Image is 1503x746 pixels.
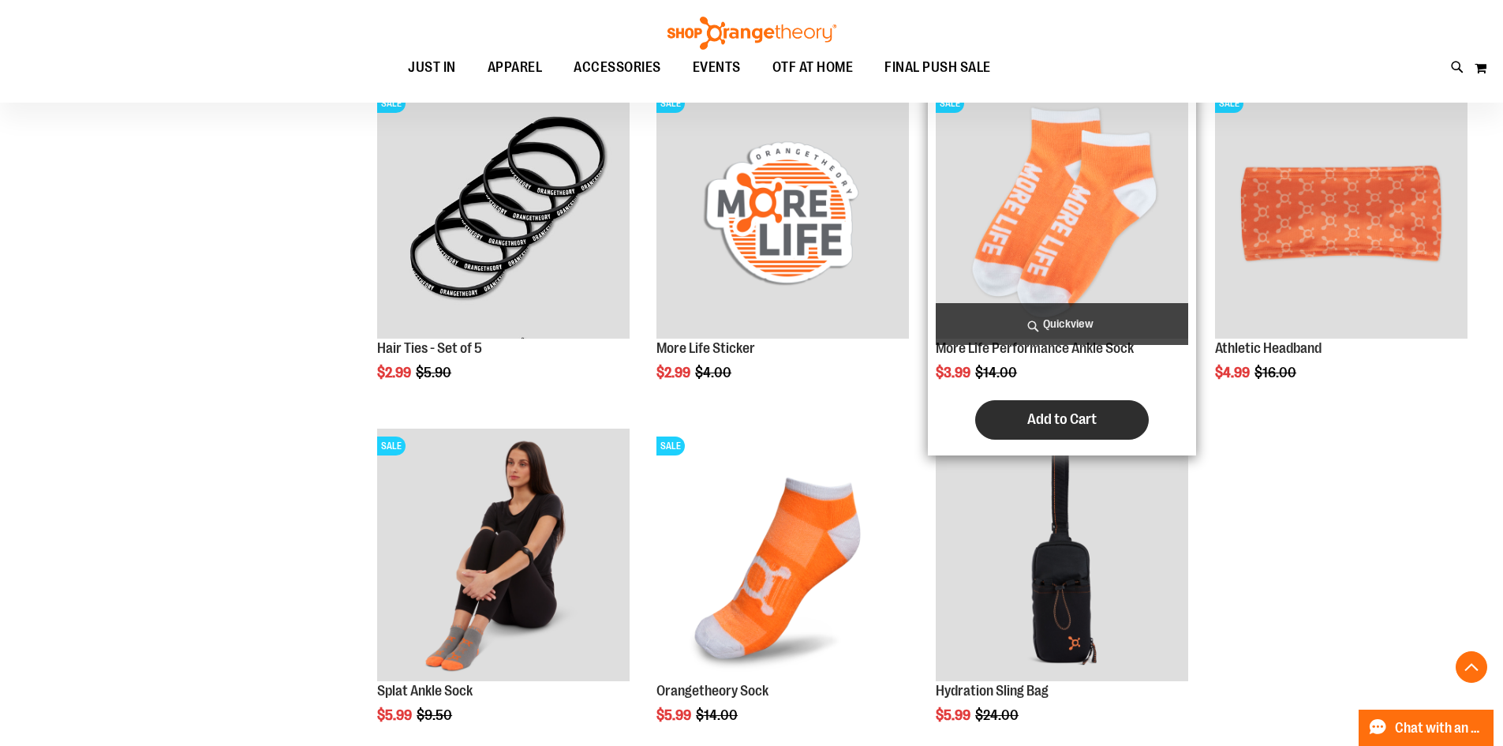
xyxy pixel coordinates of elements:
[377,683,473,699] a: Splat Ankle Sock
[656,429,909,684] a: Product image for Orangetheory SockSALE
[1215,86,1467,341] a: Product image for Athletic HeadbandSALE
[377,94,406,113] span: SALE
[695,365,734,380] span: $4.00
[558,50,677,86] a: ACCESSORIES
[656,340,755,356] a: More Life Sticker
[488,50,543,85] span: APPAREL
[936,707,973,723] span: $5.99
[936,340,1134,356] a: More Life Performance Ankle Sock
[656,94,685,113] span: SALE
[1215,86,1467,339] img: Product image for Athletic Headband
[377,340,482,356] a: Hair Ties - Set of 5
[696,707,740,723] span: $14.00
[757,50,869,86] a: OTF AT HOME
[1215,94,1243,113] span: SALE
[656,707,694,723] span: $5.99
[377,707,414,723] span: $5.99
[369,78,637,421] div: product
[377,429,630,684] a: Product image for Splat Ankle SockSALE
[677,50,757,86] a: EVENTS
[377,86,630,339] img: Hair Ties - Set of 5
[869,50,1007,85] a: FINAL PUSH SALE
[472,50,559,86] a: APPAREL
[408,50,456,85] span: JUST IN
[693,50,741,85] span: EVENTS
[936,94,964,113] span: SALE
[975,365,1019,380] span: $14.00
[377,437,406,455] span: SALE
[975,707,1021,723] span: $24.00
[884,50,991,85] span: FINAL PUSH SALE
[656,365,693,380] span: $2.99
[936,303,1188,345] a: Quickview
[377,365,413,380] span: $2.99
[417,707,454,723] span: $9.50
[936,429,1188,684] a: Product image for Hydration Sling BagSALE
[975,400,1149,440] button: Add to Cart
[665,17,839,50] img: Shop Orangetheory
[936,365,973,380] span: $3.99
[936,683,1049,699] a: Hydration Sling Bag
[656,683,768,699] a: Orangetheory Sock
[1254,365,1299,380] span: $16.00
[1359,710,1494,746] button: Chat with an Expert
[1027,410,1097,428] span: Add to Cart
[377,429,630,681] img: Product image for Splat Ankle Sock
[656,86,909,341] a: Product image for More Life StickerSALE
[656,437,685,455] span: SALE
[1215,340,1322,356] a: Athletic Headband
[936,429,1188,681] img: Product image for Hydration Sling Bag
[574,50,661,85] span: ACCESSORIES
[772,50,854,85] span: OTF AT HOME
[377,86,630,341] a: Hair Ties - Set of 5SALE
[1207,78,1475,421] div: product
[656,429,909,681] img: Product image for Orangetheory Sock
[936,86,1188,341] a: Product image for More Life Performance Ankle SockSALE
[1215,365,1252,380] span: $4.99
[928,78,1196,455] div: product
[656,86,909,339] img: Product image for More Life Sticker
[416,365,454,380] span: $5.90
[936,86,1188,339] img: Product image for More Life Performance Ankle Sock
[1456,651,1487,683] button: Back To Top
[649,78,917,421] div: product
[1395,721,1484,736] span: Chat with an Expert
[392,50,472,86] a: JUST IN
